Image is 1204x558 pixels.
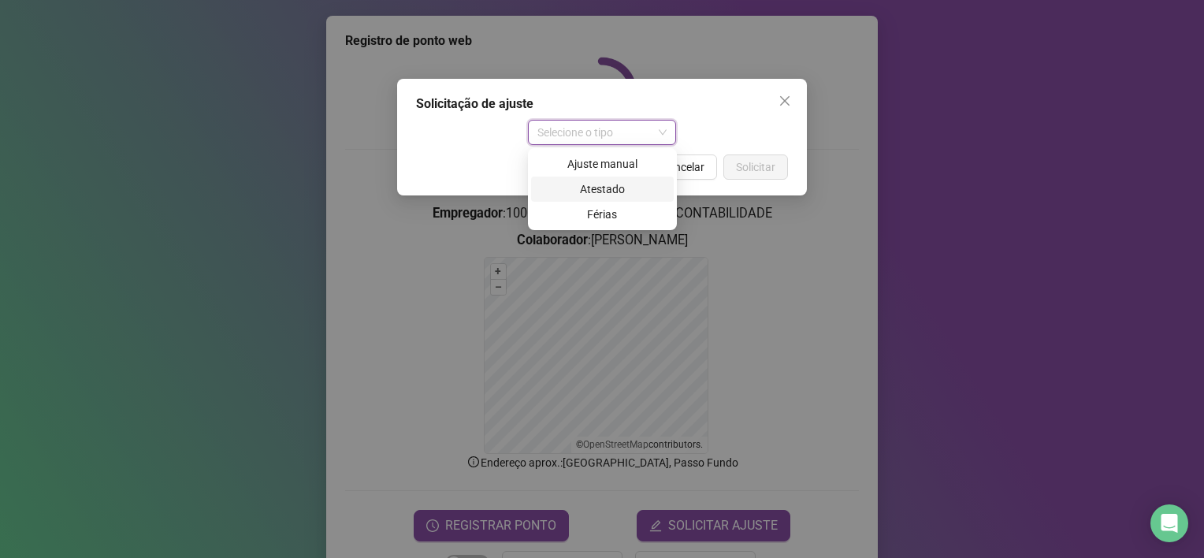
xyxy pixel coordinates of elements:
div: Open Intercom Messenger [1150,504,1188,542]
span: Cancelar [661,158,704,176]
span: close [779,95,791,107]
div: Férias [541,206,664,223]
div: Solicitação de ajuste [416,95,788,113]
div: Atestado [541,180,664,198]
div: Ajuste manual [531,151,674,177]
div: Atestado [531,177,674,202]
span: Selecione o tipo [537,121,667,144]
div: Ajuste manual [541,155,664,173]
button: Cancelar [648,154,717,180]
button: Solicitar [723,154,788,180]
div: Férias [531,202,674,227]
button: Close [772,88,797,113]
